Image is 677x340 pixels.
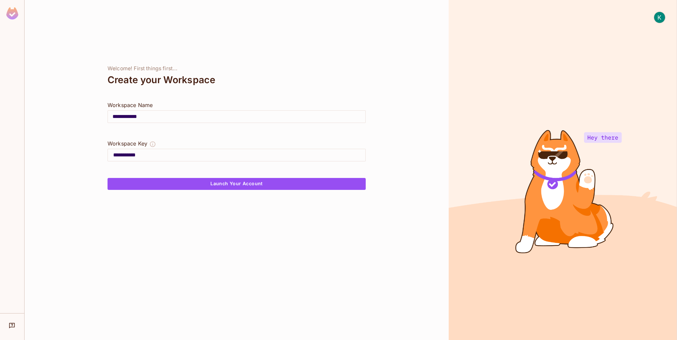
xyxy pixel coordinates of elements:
[108,140,147,147] div: Workspace Key
[108,72,366,88] div: Create your Workspace
[108,65,366,72] div: Welcome! First things first...
[108,101,366,109] div: Workspace Name
[149,140,156,149] button: The Workspace Key is unique, and serves as the identifier of your workspace.
[108,178,366,190] button: Launch Your Account
[654,12,665,23] img: Kostia
[5,319,20,332] div: Help & Updates
[6,7,18,20] img: SReyMgAAAABJRU5ErkJggg==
